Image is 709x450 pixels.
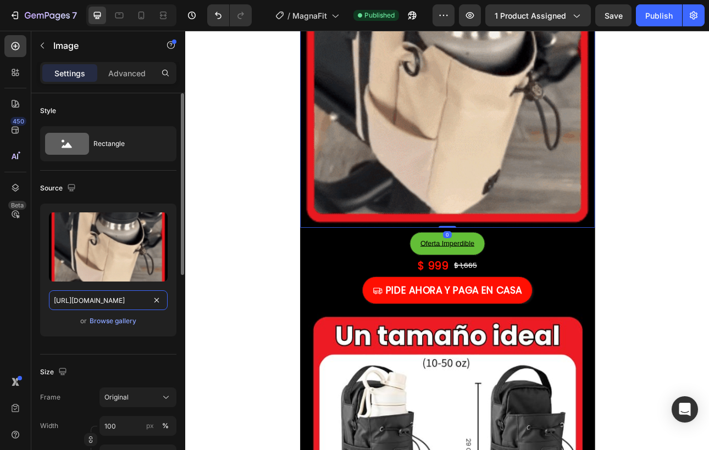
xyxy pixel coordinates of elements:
label: Width [40,421,58,431]
span: 1 product assigned [495,10,566,21]
div: px [146,421,154,431]
button: Browse gallery [89,316,137,327]
button: 1 product assigned [485,4,591,26]
span: Published [364,10,395,20]
div: Undo/Redo [207,4,252,26]
p: Advanced [108,67,146,79]
p: PIDE AHORA Y PAGA EN CASA [252,316,424,338]
div: Open Intercom Messenger [672,396,698,423]
div: Beta [8,201,26,210]
label: Frame [40,392,60,402]
p: 7 [72,9,77,22]
span: / [287,10,290,21]
button: Original [99,387,176,407]
button: px [159,419,172,432]
img: preview-image [49,212,168,282]
div: $ 1,665 [337,287,368,305]
button: <p>Oferta Imperdible</p> [283,254,377,283]
span: MagnaFit [292,10,327,21]
div: Style [40,106,56,116]
button: Publish [636,4,682,26]
span: Original [104,392,129,402]
button: <p>PIDE AHORA Y PAGA EN CASA</p> [223,310,437,345]
input: px% [99,416,176,436]
iframe: Design area [185,31,709,450]
button: 7 [4,4,82,26]
p: Oferta Imperdible [296,260,364,276]
div: % [162,421,169,431]
div: 0 [324,252,335,261]
p: Settings [54,67,85,79]
div: $ 999 [292,283,333,310]
div: Publish [645,10,673,21]
span: or [80,314,87,328]
span: Save [605,11,623,20]
button: % [143,419,157,432]
input: https://example.com/image.jpg [49,290,168,310]
div: Browse gallery [90,316,136,326]
button: Save [595,4,632,26]
div: Source [40,181,78,196]
div: Size [40,365,69,380]
p: Image [53,39,147,52]
div: 450 [10,117,26,126]
div: Rectangle [93,131,160,156]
